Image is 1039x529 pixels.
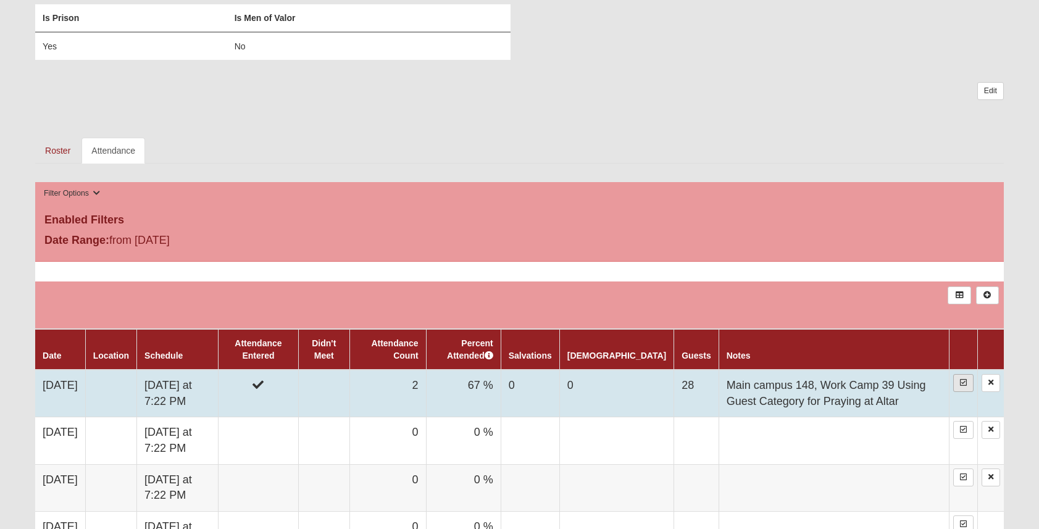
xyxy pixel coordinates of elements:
[674,370,719,417] td: 28
[35,464,85,511] td: [DATE]
[137,417,219,464] td: [DATE] at 7:22 PM
[349,464,426,511] td: 0
[674,329,719,370] th: Guests
[81,138,145,164] a: Attendance
[35,232,358,252] div: from [DATE]
[982,374,1000,392] a: Delete
[426,464,501,511] td: 0 %
[35,32,227,60] td: Yes
[40,187,104,200] button: Filter Options
[371,338,418,360] a: Attendance Count
[137,464,219,511] td: [DATE] at 7:22 PM
[948,286,970,304] a: Export to Excel
[719,370,949,417] td: Main campus 148, Work Camp 39 Using Guest Category for Praying at Altar
[559,370,674,417] td: 0
[35,370,85,417] td: [DATE]
[501,329,559,370] th: Salvations
[953,421,974,439] a: Enter Attendance
[137,370,219,417] td: [DATE] at 7:22 PM
[447,338,493,360] a: Percent Attended
[43,351,61,360] a: Date
[349,370,426,417] td: 2
[982,421,1000,439] a: Delete
[426,417,501,464] td: 0 %
[235,338,282,360] a: Attendance Entered
[982,469,1000,486] a: Delete
[977,82,1004,100] a: Edit
[349,417,426,464] td: 0
[35,138,80,164] a: Roster
[953,469,974,486] a: Enter Attendance
[501,370,559,417] td: 0
[35,417,85,464] td: [DATE]
[35,4,227,32] th: Is Prison
[44,232,109,249] label: Date Range:
[312,338,336,360] a: Didn't Meet
[227,32,511,60] td: No
[227,4,511,32] th: Is Men of Valor
[976,286,999,304] a: Alt+N
[727,351,751,360] a: Notes
[426,370,501,417] td: 67 %
[93,351,129,360] a: Location
[953,374,974,392] a: Enter Attendance
[44,214,995,227] h4: Enabled Filters
[559,329,674,370] th: [DEMOGRAPHIC_DATA]
[144,351,183,360] a: Schedule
